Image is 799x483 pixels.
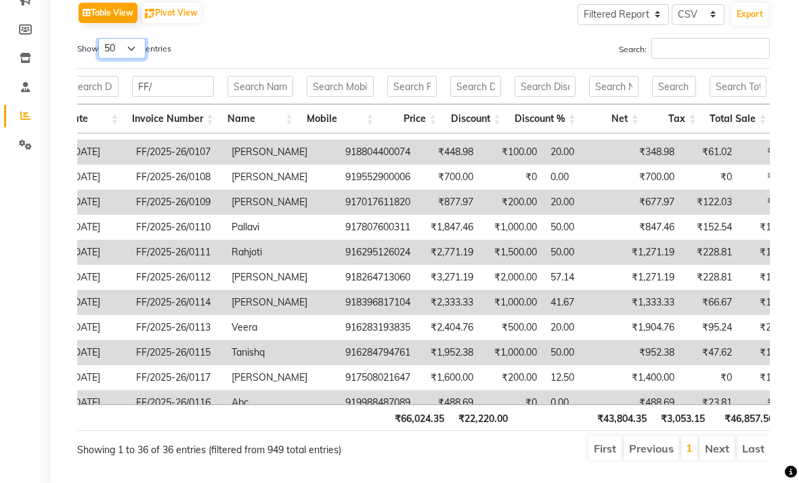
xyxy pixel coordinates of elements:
td: ₹95.24 [681,315,739,340]
td: [PERSON_NAME] [225,290,339,315]
input: Search Name [228,76,293,97]
td: FF/2025-26/0114 [129,290,225,315]
td: ₹47.62 [681,340,739,365]
td: ₹877.97 [417,190,480,215]
td: ₹0 [480,390,544,415]
th: ₹22,220.00 [451,404,515,431]
td: FF/2025-26/0107 [129,140,225,165]
td: 57.14 [544,265,618,290]
input: Search Invoice Number [132,76,214,97]
th: Discount %: activate to sort column ascending [508,104,583,133]
td: 919552900006 [339,165,417,190]
th: Tax: activate to sort column ascending [645,104,703,133]
td: ₹2,404.76 [417,315,480,340]
th: Date: activate to sort column ascending [59,104,125,133]
td: 50.00 [544,215,618,240]
td: 20.00 [544,315,618,340]
td: Pallavi [225,215,339,240]
td: Abc [225,390,339,415]
td: ₹1,600.00 [417,365,480,390]
td: [PERSON_NAME] [225,265,339,290]
td: 50.00 [544,340,618,365]
td: ₹1,271.19 [618,265,681,290]
td: 917508021647 [339,365,417,390]
td: [DATE] [64,315,129,340]
button: Table View [79,3,137,23]
td: [DATE] [64,290,129,315]
td: ₹1,500.00 [480,240,544,265]
th: Mobile: activate to sort column ascending [300,104,381,133]
td: FF/2025-26/0110 [129,215,225,240]
td: ₹2,771.19 [417,240,480,265]
th: Discount: activate to sort column ascending [444,104,508,133]
td: ₹488.69 [618,390,681,415]
td: ₹448.98 [417,140,480,165]
img: pivot.png [145,9,155,19]
input: Search Mobile [307,76,374,97]
input: Search Tax [652,76,696,97]
td: ₹1,271.19 [618,240,681,265]
td: FF/2025-26/0115 [129,340,225,365]
button: Pivot View [142,3,201,23]
td: ₹200.00 [480,190,544,215]
select: Showentries [98,38,146,59]
td: [DATE] [64,165,129,190]
td: ₹100.00 [480,140,544,165]
td: FF/2025-26/0111 [129,240,225,265]
td: ₹0 [681,365,739,390]
td: FF/2025-26/0108 [129,165,225,190]
input: Search Date [66,76,118,97]
td: [DATE] [64,140,129,165]
td: ₹0 [480,165,544,190]
td: 917807600311 [339,215,417,240]
td: [PERSON_NAME] [225,140,339,165]
td: Veera [225,315,339,340]
td: [PERSON_NAME] [225,365,339,390]
td: 918264713060 [339,265,417,290]
td: ₹1,847.46 [417,215,480,240]
input: Search Price [387,76,437,97]
input: Search Discount [450,76,501,97]
td: ₹952.38 [618,340,681,365]
td: ₹2,333.33 [417,290,480,315]
td: [DATE] [64,265,129,290]
td: ₹847.46 [618,215,681,240]
td: ₹0 [681,165,739,190]
td: ₹3,271.19 [417,265,480,290]
label: Show entries [77,38,171,59]
td: ₹700.00 [417,165,480,190]
td: 0.00 [544,390,618,415]
input: Search Net [589,76,639,97]
td: 20.00 [544,190,618,215]
td: FF/2025-26/0113 [129,315,225,340]
td: [DATE] [64,190,129,215]
td: ₹488.69 [417,390,480,415]
td: 0.00 [544,165,618,190]
td: FF/2025-26/0112 [129,265,225,290]
td: 918396817104 [339,290,417,315]
td: 917017611820 [339,190,417,215]
th: Invoice Number: activate to sort column ascending [125,104,221,133]
td: ₹500.00 [480,315,544,340]
td: [DATE] [64,215,129,240]
td: ₹1,000.00 [480,290,544,315]
td: [DATE] [64,365,129,390]
input: Search Total Sale [710,76,766,97]
th: Total Sale: activate to sort column ascending [703,104,773,133]
td: ₹152.54 [681,215,739,240]
a: 1 [686,441,693,455]
td: [DATE] [64,240,129,265]
label: Search: [619,38,770,59]
td: ₹700.00 [618,165,681,190]
th: Net: activate to sort column ascending [582,104,645,133]
td: ₹2,000.00 [480,265,544,290]
td: 916295126024 [339,240,417,265]
th: ₹43,804.35 [590,404,653,431]
td: FF/2025-26/0116 [129,390,225,415]
td: ₹228.81 [681,240,739,265]
td: FF/2025-26/0109 [129,190,225,215]
button: Export [731,3,769,26]
td: 916283193835 [339,315,417,340]
td: [PERSON_NAME] [225,165,339,190]
td: [DATE] [64,340,129,365]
